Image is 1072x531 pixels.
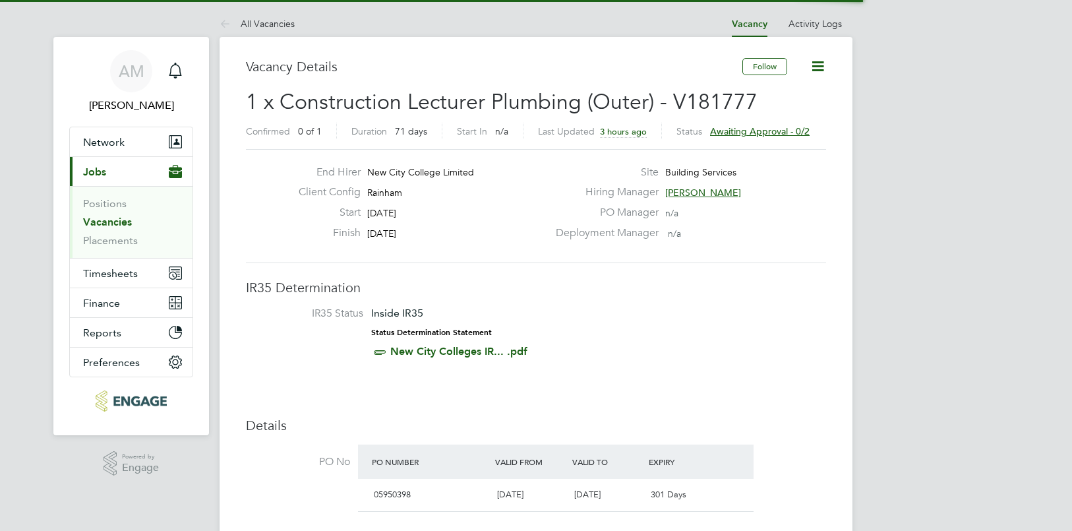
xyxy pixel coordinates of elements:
[83,297,120,309] span: Finance
[69,50,193,113] a: AM[PERSON_NAME]
[288,185,361,199] label: Client Config
[246,279,826,296] h3: IR35 Determination
[371,307,423,319] span: Inside IR35
[492,450,569,474] div: Valid From
[548,206,659,220] label: PO Manager
[83,216,132,228] a: Vacancies
[83,166,106,178] span: Jobs
[122,451,159,462] span: Powered by
[246,58,742,75] h3: Vacancy Details
[495,125,508,137] span: n/a
[83,197,127,210] a: Positions
[53,37,209,435] nav: Main navigation
[351,125,387,137] label: Duration
[96,390,166,412] img: tr2rec-logo-retina.png
[374,489,411,500] span: 05950398
[548,166,659,179] label: Site
[83,327,121,339] span: Reports
[288,166,361,179] label: End Hirer
[742,58,787,75] button: Follow
[548,185,659,199] label: Hiring Manager
[497,489,523,500] span: [DATE]
[367,228,396,239] span: [DATE]
[259,307,363,321] label: IR35 Status
[367,187,402,199] span: Rainham
[369,450,492,474] div: PO Number
[104,451,160,476] a: Powered byEngage
[288,226,361,240] label: Finish
[569,450,646,474] div: Valid To
[70,127,193,156] button: Network
[70,348,193,377] button: Preferences
[298,125,322,137] span: 0 of 1
[665,187,741,199] span: [PERSON_NAME]
[789,18,842,30] a: Activity Logs
[246,89,758,115] span: 1 x Construction Lecturer Plumbing (Outer) - V181777
[600,126,647,137] span: 3 hours ago
[710,125,810,137] span: Awaiting approval - 0/2
[665,166,736,178] span: Building Services
[70,186,193,258] div: Jobs
[395,125,427,137] span: 71 days
[651,489,686,500] span: 301 Days
[83,356,140,369] span: Preferences
[371,328,492,337] strong: Status Determination Statement
[83,136,125,148] span: Network
[732,18,767,30] a: Vacancy
[69,390,193,412] a: Go to home page
[538,125,595,137] label: Last Updated
[119,63,144,80] span: AM
[676,125,702,137] label: Status
[70,318,193,347] button: Reports
[574,489,601,500] span: [DATE]
[83,234,138,247] a: Placements
[367,166,474,178] span: New City College Limited
[122,462,159,474] span: Engage
[288,206,361,220] label: Start
[668,228,681,239] span: n/a
[457,125,487,137] label: Start In
[246,417,826,434] h3: Details
[645,450,723,474] div: Expiry
[390,345,527,358] a: New City Colleges IR... .pdf
[70,157,193,186] button: Jobs
[70,288,193,317] button: Finance
[548,226,659,240] label: Deployment Manager
[246,455,350,469] label: PO No
[220,18,295,30] a: All Vacancies
[70,259,193,288] button: Timesheets
[246,125,290,137] label: Confirmed
[367,207,396,219] span: [DATE]
[665,207,678,219] span: n/a
[83,267,138,280] span: Timesheets
[69,98,193,113] span: Angelina Morris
